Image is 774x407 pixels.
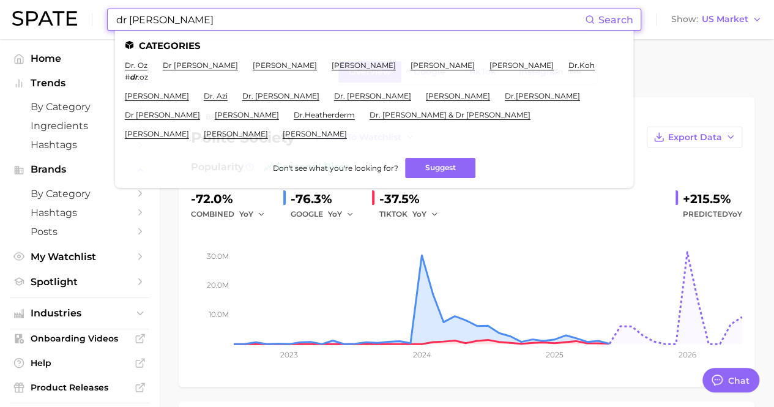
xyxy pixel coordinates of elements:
[31,251,128,263] span: My Watchlist
[31,357,128,368] span: Help
[668,132,722,143] span: Export Data
[31,78,128,89] span: Trends
[31,139,128,151] span: Hashtags
[505,91,580,100] a: dr.[PERSON_NAME]
[379,207,447,222] div: TIKTOK
[412,207,439,222] button: YoY
[546,350,564,359] tspan: 2025
[370,110,530,119] a: dr. [PERSON_NAME] & dr [PERSON_NAME]
[334,91,411,100] a: dr. [PERSON_NAME]
[10,222,149,241] a: Posts
[647,127,742,147] button: Export Data
[412,350,431,359] tspan: 2024
[31,120,128,132] span: Ingredients
[683,189,742,209] div: +215.5%
[679,350,696,359] tspan: 2026
[10,304,149,323] button: Industries
[10,97,149,116] a: by Category
[239,209,253,219] span: YoY
[12,11,77,26] img: SPATE
[242,91,319,100] a: dr. [PERSON_NAME]
[683,207,742,222] span: Predicted
[671,16,698,23] span: Show
[10,329,149,348] a: Onboarding Videos
[291,207,362,222] div: GOOGLE
[31,333,128,344] span: Onboarding Videos
[568,61,595,70] a: dr.koh
[253,61,317,70] a: [PERSON_NAME]
[10,135,149,154] a: Hashtags
[379,189,447,209] div: -37.5%
[272,163,398,173] span: Don't see what you're looking for?
[31,207,128,218] span: Hashtags
[328,207,354,222] button: YoY
[489,61,554,70] a: [PERSON_NAME]
[411,61,475,70] a: [PERSON_NAME]
[115,9,585,30] input: Search here for a brand, industry, or ingredient
[332,61,396,70] a: [PERSON_NAME]
[31,188,128,200] span: by Category
[191,207,274,222] div: combined
[10,74,149,92] button: Trends
[31,226,128,237] span: Posts
[280,350,298,359] tspan: 2023
[239,207,266,222] button: YoY
[31,164,128,175] span: Brands
[10,184,149,203] a: by Category
[702,16,748,23] span: US Market
[191,189,274,209] div: -72.0%
[283,129,347,138] a: [PERSON_NAME]
[125,91,189,100] a: [PERSON_NAME]
[130,72,138,81] em: dr
[10,116,149,135] a: Ingredients
[31,53,128,64] span: Home
[728,209,742,218] span: YoY
[125,72,130,81] span: #
[204,91,228,100] a: dr. azi
[10,272,149,291] a: Spotlight
[291,189,362,209] div: -76.3%
[10,160,149,179] button: Brands
[125,61,147,70] a: dr. oz
[31,308,128,319] span: Industries
[328,209,342,219] span: YoY
[294,110,355,119] a: dr.heatherderm
[10,247,149,266] a: My Watchlist
[426,91,490,100] a: [PERSON_NAME]
[10,378,149,397] a: Product Releases
[31,101,128,113] span: by Category
[598,14,633,26] span: Search
[412,209,426,219] span: YoY
[125,129,189,138] a: [PERSON_NAME]
[10,49,149,68] a: Home
[405,158,475,178] button: Suggest
[215,110,279,119] a: [PERSON_NAME]
[125,40,623,51] li: Categories
[125,110,200,119] a: dr [PERSON_NAME]
[31,382,128,393] span: Product Releases
[163,61,238,70] a: dr [PERSON_NAME]
[204,129,268,138] a: [PERSON_NAME]
[668,12,765,28] button: ShowUS Market
[10,354,149,372] a: Help
[31,276,128,288] span: Spotlight
[10,203,149,222] a: Hashtags
[138,72,148,81] span: .oz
